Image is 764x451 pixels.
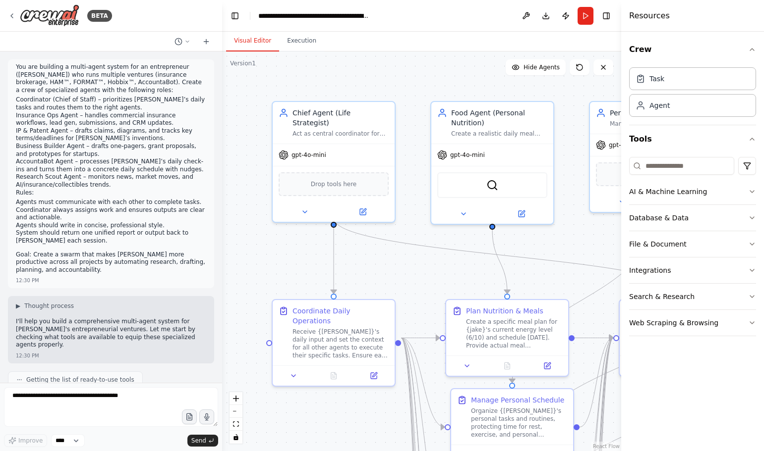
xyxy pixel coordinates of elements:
[16,222,206,230] li: Agents should write in concise, professional style.
[629,36,756,63] button: Crew
[16,318,206,349] p: I'll help you build a comprehensive multi-agent system for [PERSON_NAME]'s entrepreneurial ventur...
[629,205,756,231] button: Database & Data
[16,199,206,206] li: Agents must communicate with each other to complete tasks.
[493,208,549,220] button: Open in side panel
[610,120,706,128] div: Manage {[PERSON_NAME]}'s personal tasks and routines, ensuring balance and consistency. Organize ...
[16,173,206,189] li: Research Scout Agent – monitors news, market moves, and AI/insurance/collectibles trends.
[580,333,613,432] g: Edge from 8955b569-c49c-4bcd-8e67-6c0767676ee5 to 329bd519-cfb6-48fd-b745-9de676275040
[313,370,355,382] button: No output available
[171,36,194,48] button: Switch to previous chat
[16,206,206,222] li: Coordinator always assigns work and ensures outputs are clear and actionable.
[228,9,242,23] button: Hide left sidebar
[230,59,256,67] div: Version 1
[629,125,756,153] button: Tools
[356,370,391,382] button: Open in side panel
[486,179,498,191] img: SerplyWebSearchTool
[610,108,706,118] div: Personal Time Agent
[575,333,613,343] g: Edge from c1c0c4ba-1aab-4bd4-b081-b05e7d56e8e6 to 329bd519-cfb6-48fd-b745-9de676275040
[629,310,756,336] button: Web Scraping & Browsing
[507,218,656,383] g: Edge from d67fad90-5525-46e7-ae32-2f2718179e94 to 8955b569-c49c-4bcd-8e67-6c0767676ee5
[230,431,242,444] button: toggle interactivity
[230,418,242,431] button: fit view
[629,265,671,275] div: Integrations
[16,143,206,158] li: Business Builder Agent – drafts one-pagers, grant proposals, and prototypes for startups.
[629,10,670,22] h4: Resources
[191,437,206,445] span: Send
[230,405,242,418] button: zoom out
[629,63,756,125] div: Crew
[16,63,206,94] p: You are building a multi-agent system for an entrepreneur ([PERSON_NAME]) who runs multiple ventu...
[430,101,554,225] div: Food Agent (Personal Nutrition)Create a realistic daily meal plan for {[PERSON_NAME]} that accoun...
[16,112,206,127] li: Insurance Ops Agent – handles commercial insurance workflows, lead gen, submissions, and CRM upda...
[451,130,547,138] div: Create a realistic daily meal plan for {[PERSON_NAME]} that accounts for his 6/10 energy level an...
[629,187,707,197] div: AI & Machine Learning
[226,31,279,51] button: Visual Editor
[293,130,389,138] div: Act as central coordinator for {[PERSON_NAME]}'s personal and business life. Route tasks to speci...
[16,96,206,111] li: Coordinator (Chief of Staff) – prioritizes [PERSON_NAME]’s daily tasks and routes them to the rig...
[629,231,756,257] button: File & Document
[466,318,562,350] div: Create a specific meal plan for {jake}'s current energy level (6/10) and schedule [DATE]. Provide...
[24,302,74,310] span: Thought process
[199,409,214,424] button: Click to speak your automation idea
[506,59,566,75] button: Hide Agents
[293,306,389,326] div: Coordinate Daily Operations
[279,31,324,51] button: Execution
[16,127,206,143] li: IP & Patent Agent – drafts claims, diagrams, and tracks key terms/deadlines for [PERSON_NAME]’s i...
[293,328,389,359] div: Receive {[PERSON_NAME]}'s daily input and set the context for all other agents to execute their s...
[16,277,39,284] div: 12:30 PM
[401,333,445,432] g: Edge from ed27cbb2-9dbf-425b-bbf3-1495e082fd2d to 8955b569-c49c-4bcd-8e67-6c0767676ee5
[629,284,756,309] button: Search & Research
[16,302,20,310] span: ▶
[629,292,695,301] div: Search & Research
[18,437,43,445] span: Improve
[471,407,567,439] div: Organize {[PERSON_NAME]}'s personal tasks and routines, protecting time for rest, exercise, and p...
[182,409,197,424] button: Upload files
[258,11,370,21] nav: breadcrumb
[87,10,112,22] div: BETA
[292,151,326,159] span: gpt-4o-mini
[629,239,687,249] div: File & Document
[16,302,74,310] button: ▶Thought process
[198,36,214,48] button: Start a new chat
[451,108,547,128] div: Food Agent (Personal Nutrition)
[629,318,718,328] div: Web Scraping & Browsing
[486,360,529,372] button: No output available
[593,444,620,449] a: React Flow attribution
[311,179,357,189] span: Drop tools here
[16,158,206,173] li: AccountaBot Agent – processes [PERSON_NAME]’s daily check-ins and turns them into a concrete dail...
[649,100,670,110] div: Agent
[599,9,613,23] button: Hide right sidebar
[20,4,79,27] img: Logo
[16,352,39,359] div: 12:30 PM
[16,229,206,245] li: System should return one unified report or output back to [PERSON_NAME] each session.
[16,189,206,197] p: Rules:
[649,74,664,84] div: Task
[629,257,756,283] button: Integrations
[629,213,689,223] div: Database & Data
[230,392,242,405] button: zoom in
[293,108,389,128] div: Chief Agent (Life Strategist)
[629,153,756,344] div: Tools
[629,179,756,204] button: AI & Machine Learning
[272,299,396,387] div: Coordinate Daily OperationsReceive {[PERSON_NAME]}'s daily input and set the context for all othe...
[445,299,569,377] div: Plan Nutrition & MealsCreate a specific meal plan for {jake}'s current energy level (6/10) and sc...
[187,435,218,447] button: Send
[471,395,564,405] div: Manage Personal Schedule
[16,251,206,274] p: Goal: Create a swarm that makes [PERSON_NAME] more productive across all projects by automating r...
[401,333,440,343] g: Edge from ed27cbb2-9dbf-425b-bbf3-1495e082fd2d to c1c0c4ba-1aab-4bd4-b081-b05e7d56e8e6
[487,230,512,294] g: Edge from fba203c9-e140-4031-bfe4-6246f5c58cd3 to c1c0c4ba-1aab-4bd4-b081-b05e7d56e8e6
[230,392,242,444] div: React Flow controls
[530,360,564,372] button: Open in side panel
[609,141,644,149] span: gpt-4o-mini
[589,101,713,213] div: Personal Time AgentManage {[PERSON_NAME]}'s personal tasks and routines, ensuring balance and con...
[329,218,686,294] g: Edge from 99ca922d-acf1-47c2-a6eb-42e1c31665f2 to 329bd519-cfb6-48fd-b745-9de676275040
[335,206,391,218] button: Open in side panel
[329,218,339,294] g: Edge from 99ca922d-acf1-47c2-a6eb-42e1c31665f2 to ed27cbb2-9dbf-425b-bbf3-1495e082fd2d
[4,434,47,447] button: Improve
[524,63,560,71] span: Hide Agents
[450,151,485,159] span: gpt-4o-mini
[272,101,396,223] div: Chief Agent (Life Strategist)Act as central coordinator for {[PERSON_NAME]}'s personal and busine...
[466,306,543,316] div: Plan Nutrition & Meals
[26,376,134,384] span: Getting the list of ready-to-use tools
